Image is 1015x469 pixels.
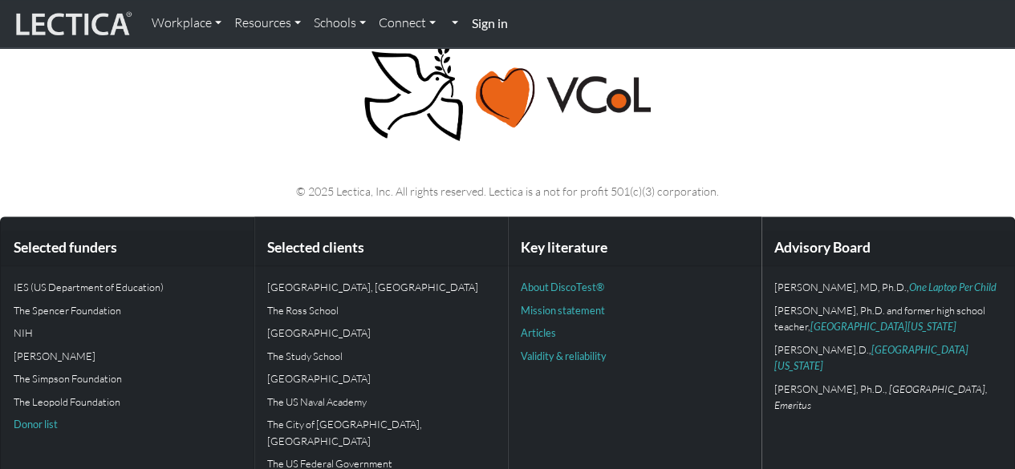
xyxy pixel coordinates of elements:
[14,325,241,341] p: NIH
[810,320,956,333] a: [GEOGRAPHIC_DATA][US_STATE]
[471,15,507,30] strong: Sign in
[761,230,1014,266] div: Advisory Board
[60,182,956,200] p: © 2025 Lectica, Inc. All rights reserved. Lectica is a not for profit 501(c)(3) corporation.
[465,6,514,41] a: Sign in
[774,279,1001,295] p: [PERSON_NAME], MD, Ph.D.,
[307,6,372,40] a: Schools
[267,394,494,410] p: The US Naval Academy
[359,43,655,144] img: Peace, love, VCoL
[228,6,307,40] a: Resources
[267,302,494,318] p: The Ross School
[372,6,442,40] a: Connect
[145,6,228,40] a: Workplace
[774,381,1001,414] p: [PERSON_NAME], Ph.D.
[774,302,1001,335] p: [PERSON_NAME], Ph.D. and former high school teacher,
[267,370,494,386] p: [GEOGRAPHIC_DATA]
[14,348,241,364] p: [PERSON_NAME]
[1,230,254,266] div: Selected funders
[774,342,1001,374] p: [PERSON_NAME].D.,
[254,230,507,266] div: Selected clients
[267,325,494,341] p: [GEOGRAPHIC_DATA]
[521,326,556,339] a: Articles
[267,416,494,449] p: The City of [GEOGRAPHIC_DATA], [GEOGRAPHIC_DATA]
[909,281,997,293] a: One Laptop Per Child
[267,348,494,364] p: The Study School
[14,394,241,410] p: The Leopold Foundation
[267,279,494,295] p: [GEOGRAPHIC_DATA], [GEOGRAPHIC_DATA]
[521,281,604,293] a: About DiscoTest®
[14,279,241,295] p: IES (US Department of Education)
[508,230,761,266] div: Key literature
[14,302,241,318] p: The Spencer Foundation
[14,370,241,386] p: The Simpson Foundation
[774,343,968,372] a: [GEOGRAPHIC_DATA][US_STATE]
[14,418,58,431] a: Donor list
[521,304,605,317] a: Mission statement
[12,9,132,39] img: lecticalive
[521,350,607,362] a: Validity & reliability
